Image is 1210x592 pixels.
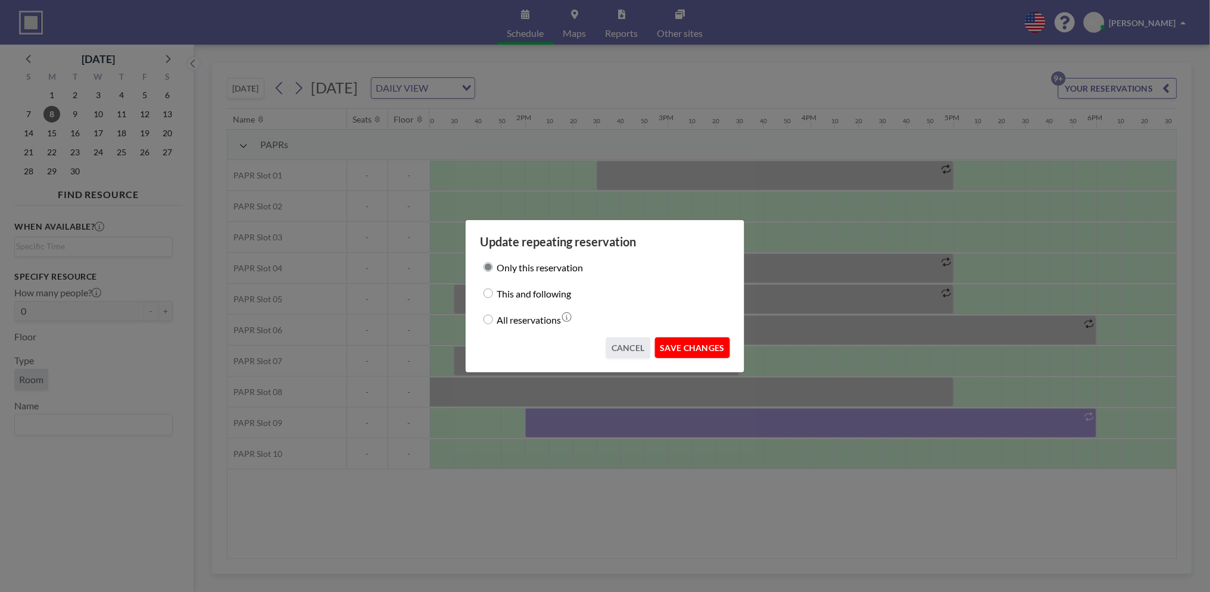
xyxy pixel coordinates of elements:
[497,311,561,328] label: All reservations
[497,259,583,275] label: Only this reservation
[606,337,650,358] button: CANCEL
[655,337,730,358] button: SAVE CHANGES
[480,234,730,249] h3: Update repeating reservation
[497,285,571,302] label: This and following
